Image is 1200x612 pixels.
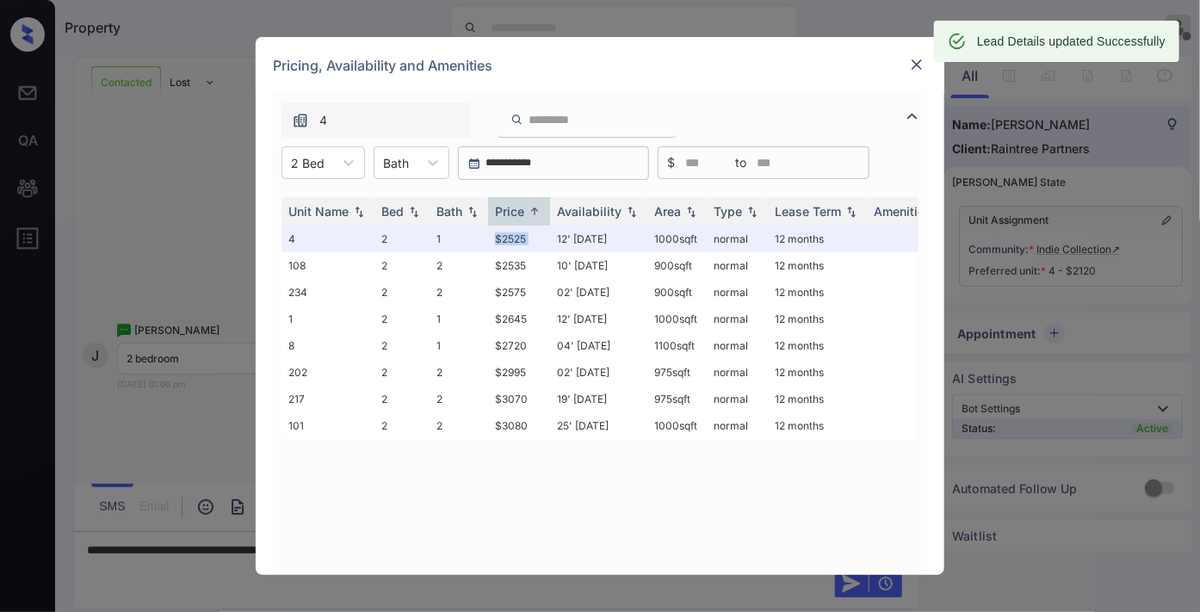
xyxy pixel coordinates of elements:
[292,112,309,129] img: icon-zuma
[550,386,647,412] td: 19' [DATE]
[768,252,867,279] td: 12 months
[281,412,374,439] td: 101
[430,306,488,332] td: 1
[647,332,707,359] td: 1100 sqft
[374,412,430,439] td: 2
[744,206,761,218] img: sorting
[623,206,640,218] img: sorting
[430,252,488,279] td: 2
[550,332,647,359] td: 04' [DATE]
[768,386,867,412] td: 12 months
[256,37,944,94] div: Pricing, Availability and Amenities
[281,359,374,386] td: 202
[319,111,327,130] span: 4
[488,226,550,252] td: $2525
[550,252,647,279] td: 10' [DATE]
[281,279,374,306] td: 234
[550,412,647,439] td: 25' [DATE]
[488,359,550,386] td: $2995
[281,332,374,359] td: 8
[707,226,768,252] td: normal
[902,106,923,127] img: icon-zuma
[374,386,430,412] td: 2
[768,359,867,386] td: 12 months
[667,153,675,172] span: $
[647,306,707,332] td: 1000 sqft
[430,412,488,439] td: 2
[510,112,523,127] img: icon-zuma
[430,359,488,386] td: 2
[488,412,550,439] td: $3080
[374,279,430,306] td: 2
[843,206,860,218] img: sorting
[374,332,430,359] td: 2
[768,279,867,306] td: 12 months
[768,412,867,439] td: 12 months
[550,359,647,386] td: 02' [DATE]
[430,332,488,359] td: 1
[288,204,349,219] div: Unit Name
[374,252,430,279] td: 2
[281,386,374,412] td: 217
[495,204,524,219] div: Price
[430,226,488,252] td: 1
[430,386,488,412] td: 2
[488,252,550,279] td: $2535
[430,279,488,306] td: 2
[768,332,867,359] td: 12 months
[374,306,430,332] td: 2
[707,332,768,359] td: normal
[683,206,700,218] img: sorting
[405,206,423,218] img: sorting
[350,206,368,218] img: sorting
[488,306,550,332] td: $2645
[557,204,622,219] div: Availability
[488,332,550,359] td: $2720
[464,206,481,218] img: sorting
[647,252,707,279] td: 900 sqft
[768,306,867,332] td: 12 months
[488,279,550,306] td: $2575
[647,386,707,412] td: 975 sqft
[374,226,430,252] td: 2
[714,204,742,219] div: Type
[647,412,707,439] td: 1000 sqft
[647,359,707,386] td: 975 sqft
[735,153,746,172] span: to
[707,279,768,306] td: normal
[707,386,768,412] td: normal
[654,204,681,219] div: Area
[768,226,867,252] td: 12 months
[775,204,841,219] div: Lease Term
[647,279,707,306] td: 900 sqft
[526,205,543,218] img: sorting
[281,226,374,252] td: 4
[707,359,768,386] td: normal
[550,306,647,332] td: 12' [DATE]
[488,386,550,412] td: $3070
[707,412,768,439] td: normal
[874,204,931,219] div: Amenities
[647,226,707,252] td: 1000 sqft
[908,56,925,73] img: close
[381,204,404,219] div: Bed
[281,252,374,279] td: 108
[550,226,647,252] td: 12' [DATE]
[707,252,768,279] td: normal
[436,204,462,219] div: Bath
[977,26,1166,57] div: Lead Details updated Successfully
[707,306,768,332] td: normal
[374,359,430,386] td: 2
[281,306,374,332] td: 1
[550,279,647,306] td: 02' [DATE]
